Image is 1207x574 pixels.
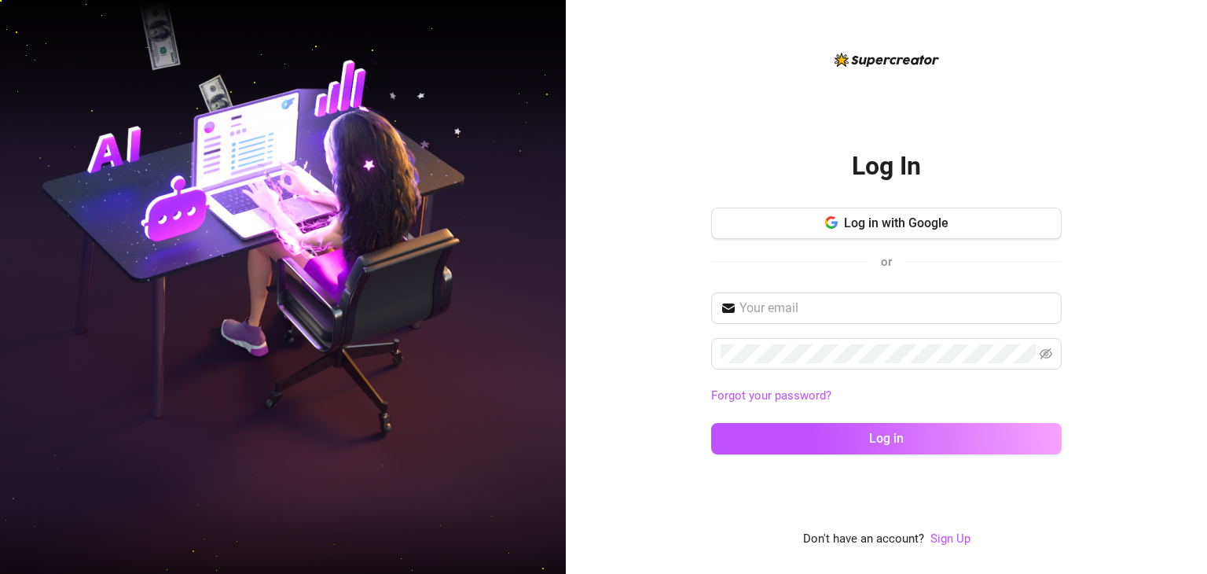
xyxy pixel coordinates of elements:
a: Forgot your password? [711,388,831,403]
span: Log in [869,431,904,446]
span: eye-invisible [1040,348,1052,360]
span: or [881,255,892,269]
input: Your email [739,299,1052,318]
button: Log in with Google [711,208,1062,239]
a: Forgot your password? [711,387,1062,406]
button: Log in [711,423,1062,454]
a: Sign Up [930,532,970,546]
a: Sign Up [930,530,970,549]
h2: Log In [852,150,921,182]
img: logo-BBDzfeDw.svg [835,53,939,67]
span: Log in with Google [844,215,948,230]
span: Don't have an account? [803,530,924,549]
